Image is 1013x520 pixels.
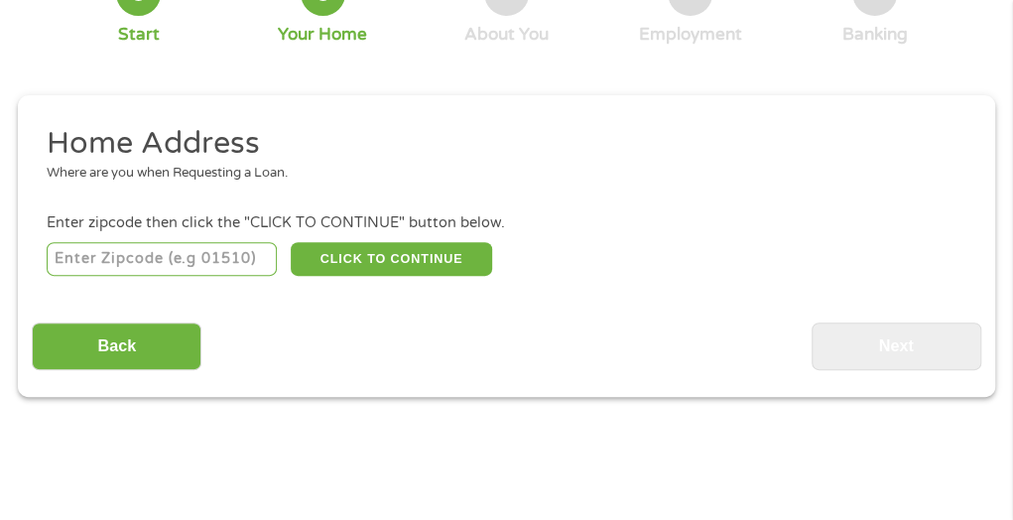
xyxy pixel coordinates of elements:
[291,242,492,276] button: CLICK TO CONTINUE
[32,323,201,371] input: Back
[464,24,549,46] div: About You
[841,24,907,46] div: Banking
[278,24,367,46] div: Your Home
[118,24,160,46] div: Start
[639,24,742,46] div: Employment
[47,164,952,184] div: Where are you when Requesting a Loan.
[47,212,966,234] div: Enter zipcode then click the "CLICK TO CONTINUE" button below.
[47,242,277,276] input: Enter Zipcode (e.g 01510)
[47,124,952,164] h2: Home Address
[812,323,981,371] input: Next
